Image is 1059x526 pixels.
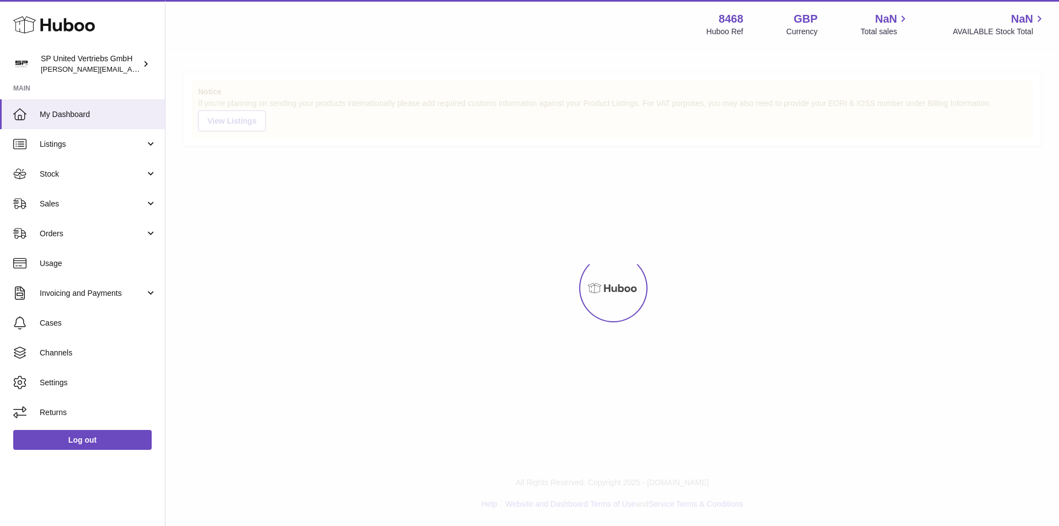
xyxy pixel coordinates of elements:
[794,12,817,26] strong: GBP
[875,12,897,26] span: NaN
[1011,12,1033,26] span: NaN
[40,199,145,209] span: Sales
[13,430,152,450] a: Log out
[40,109,157,120] span: My Dashboard
[953,26,1046,37] span: AVAILABLE Stock Total
[40,318,157,328] span: Cases
[707,26,744,37] div: Huboo Ref
[40,139,145,150] span: Listings
[41,54,140,75] div: SP United Vertriebs GmbH
[787,26,818,37] div: Currency
[953,12,1046,37] a: NaN AVAILABLE Stock Total
[40,258,157,269] span: Usage
[41,65,221,73] span: [PERSON_NAME][EMAIL_ADDRESS][DOMAIN_NAME]
[40,407,157,418] span: Returns
[40,348,157,358] span: Channels
[13,56,30,72] img: tim@sp-united.com
[40,378,157,388] span: Settings
[40,169,145,179] span: Stock
[719,12,744,26] strong: 8468
[40,229,145,239] span: Orders
[860,12,910,37] a: NaN Total sales
[40,288,145,299] span: Invoicing and Payments
[860,26,910,37] span: Total sales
